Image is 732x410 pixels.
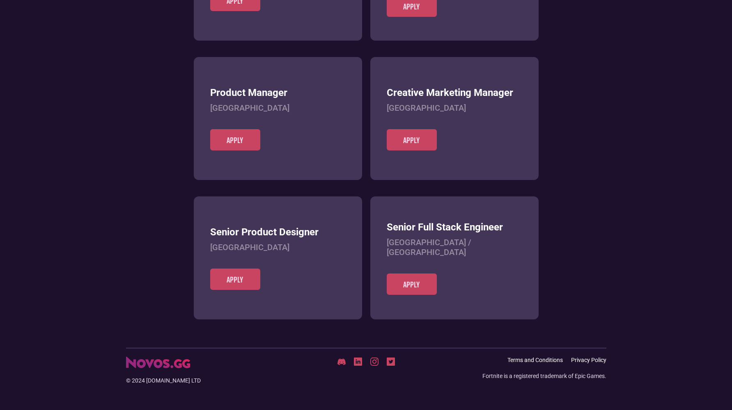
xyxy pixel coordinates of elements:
[210,87,346,99] h3: Product Manager
[387,273,437,295] a: Apply
[210,242,346,252] h4: [GEOGRAPHIC_DATA]
[482,372,606,380] div: Fortnite is a registered trademark of Epic Games.
[387,87,522,99] h3: Creative Marketing Manager
[126,376,286,385] div: © 2024 [DOMAIN_NAME] LTD
[210,103,346,113] h4: [GEOGRAPHIC_DATA]
[387,221,522,233] h3: Senior Full Stack Engineer
[507,357,563,364] a: Terms and Conditions
[387,129,437,150] a: Apply
[387,221,522,273] a: Senior Full Stack Engineer[GEOGRAPHIC_DATA] / [GEOGRAPHIC_DATA]
[387,103,522,113] h4: [GEOGRAPHIC_DATA]
[210,269,260,290] a: Apply
[387,87,522,129] a: Creative Marketing Manager[GEOGRAPHIC_DATA]
[387,237,522,257] h4: [GEOGRAPHIC_DATA] / [GEOGRAPHIC_DATA]
[210,87,346,129] a: Product Manager[GEOGRAPHIC_DATA]
[210,226,346,269] a: Senior Product Designer[GEOGRAPHIC_DATA]
[571,357,606,364] a: Privacy Policy
[210,129,260,150] a: Apply
[210,226,346,238] h3: Senior Product Designer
